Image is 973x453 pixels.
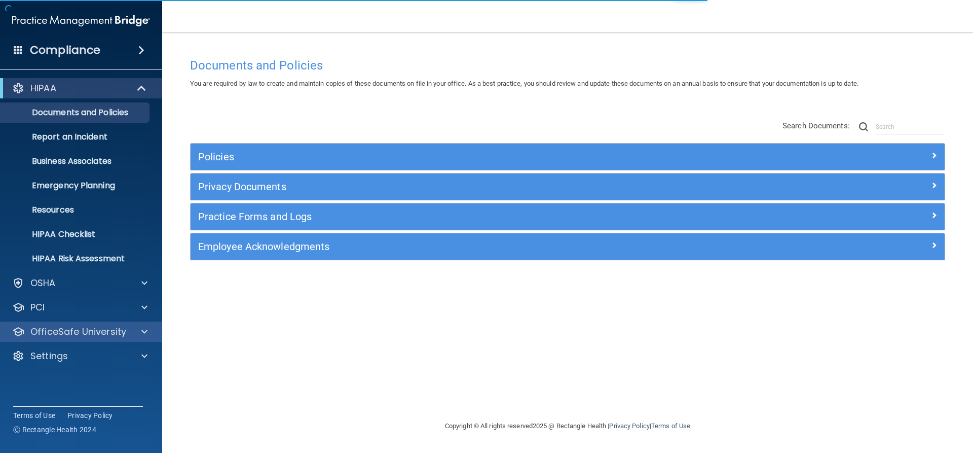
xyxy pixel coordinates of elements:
p: HIPAA Risk Assessment [7,254,145,264]
p: Resources [7,205,145,215]
p: Report an Incident [7,132,145,142]
h5: Practice Forms and Logs [198,211,749,222]
p: HIPAA Checklist [7,229,145,239]
p: Documents and Policies [7,108,145,118]
img: ic-search.3b580494.png [859,122,868,131]
span: Search Documents: [782,121,850,130]
a: Privacy Documents [198,179,937,195]
h5: Employee Acknowledgments [198,241,749,252]
span: You are required by law to create and maintain copies of these documents on file in your office. ... [190,80,858,87]
a: Terms of Use [13,410,55,421]
a: HIPAA [12,82,147,94]
a: Employee Acknowledgments [198,238,937,255]
a: OfficeSafe University [12,326,147,338]
a: Terms of Use [651,422,690,430]
img: PMB logo [12,11,150,31]
a: Policies [198,149,937,165]
h4: Documents and Policies [190,59,945,72]
a: Settings [12,350,147,362]
p: HIPAA [30,82,56,94]
a: Practice Forms and Logs [198,208,937,225]
h4: Compliance [30,43,100,57]
span: Ⓒ Rectangle Health 2024 [13,425,96,435]
a: Privacy Policy [67,410,113,421]
a: PCI [12,301,147,313]
input: Search [876,119,945,134]
p: OfficeSafe University [30,326,126,338]
p: Emergency Planning [7,181,145,191]
p: PCI [30,301,45,313]
h5: Privacy Documents [198,181,749,192]
a: Privacy Policy [609,422,649,430]
p: Settings [30,350,68,362]
h5: Policies [198,151,749,162]
a: OSHA [12,277,147,289]
p: OSHA [30,277,56,289]
div: Copyright © All rights reserved 2025 @ Rectangle Health | | [383,410,753,442]
p: Business Associates [7,156,145,166]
